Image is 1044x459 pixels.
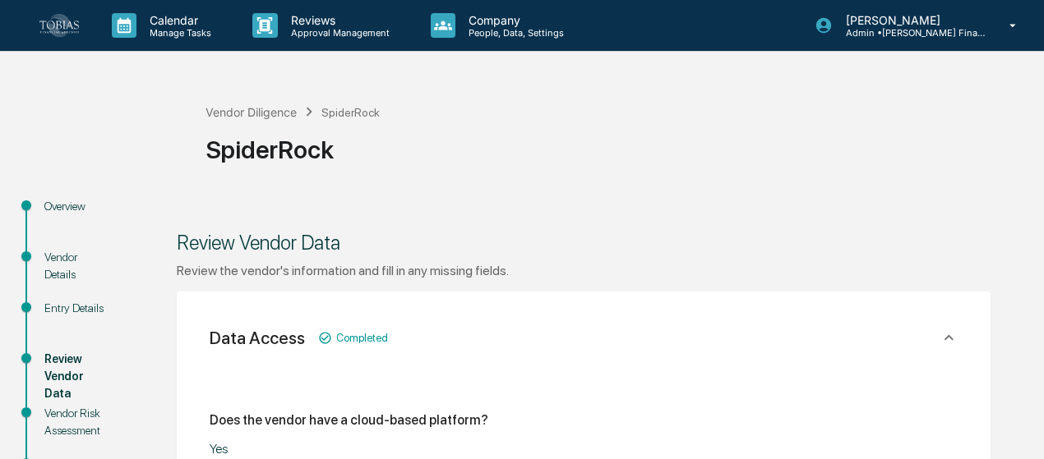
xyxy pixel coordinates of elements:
div: SpiderRock [206,135,1036,164]
div: Review Vendor Data [177,231,991,255]
div: Review the vendor's information and fill in any missing fields. [177,263,991,278]
div: Data Access [210,328,305,348]
p: Reviews [278,13,398,27]
div: Yes [210,441,621,457]
p: [PERSON_NAME] [833,13,986,27]
p: Approval Management [278,27,398,39]
p: Manage Tasks [136,27,219,39]
div: Does the vendor have a cloud-based platform? [210,412,488,428]
p: People, Data, Settings [455,27,572,39]
div: Review Vendor Data [44,351,105,402]
div: Overview [44,198,105,215]
span: Completed [336,332,388,344]
iframe: Open customer support [991,405,1036,449]
div: Vendor Diligence [206,105,297,119]
img: logo [39,14,79,36]
div: Vendor Details [44,249,105,283]
p: Company [455,13,572,27]
div: Entry Details [44,300,105,317]
p: Calendar [136,13,219,27]
div: SpiderRock [321,106,380,119]
div: Data AccessCompleted [196,311,971,365]
div: Vendor Risk Assessment [44,405,105,439]
p: Admin • [PERSON_NAME] Financial Advisors [833,27,986,39]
